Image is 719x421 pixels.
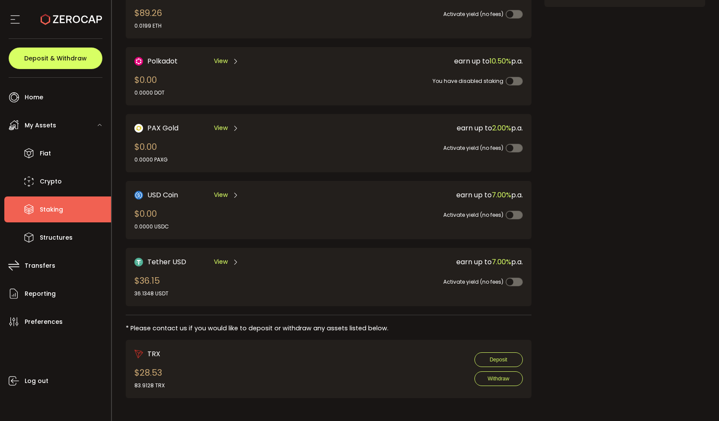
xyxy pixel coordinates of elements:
span: Log out [25,375,48,387]
div: * Please contact us if you would like to deposit or withdraw any assets listed below. [126,324,531,333]
div: 0.0000 DOT [134,89,165,97]
span: Deposit & Withdraw [24,55,87,61]
span: Fiat [40,147,51,160]
button: Withdraw [474,371,523,386]
span: Staking [40,203,63,216]
span: USD Coin [147,190,178,200]
span: View [214,257,228,266]
div: $0.00 [134,207,169,231]
span: 7.00% [492,190,511,200]
div: $28.53 [134,366,165,389]
button: Deposit [474,352,523,367]
div: 聊天小工具 [615,328,719,421]
div: 83.9128 TRX [134,382,165,389]
span: Deposit [490,357,507,363]
span: View [214,123,228,133]
span: 2.00% [492,123,511,133]
span: PAX Gold [147,123,178,133]
span: Home [25,91,43,104]
div: 0.0000 USDC [134,223,169,231]
span: Activate yield (no fees) [443,211,503,218]
span: Structures [40,231,73,244]
span: You have disabled staking [433,77,503,85]
span: Preferences [25,316,63,328]
div: 0.0000 PAXG [134,156,168,164]
img: Tether USD [134,258,143,266]
span: Transfers [25,260,55,272]
div: earn up to p.a. [326,190,522,200]
span: Activate yield (no fees) [443,10,503,18]
img: trx_portfolio.png [134,350,143,358]
span: TRX [147,348,160,359]
div: $89.26 [134,6,162,30]
span: Withdraw [488,376,509,382]
span: My Assets [25,119,56,132]
div: 36.1348 USDT [134,290,169,298]
span: Crypto [40,175,62,188]
div: earn up to p.a. [326,123,522,133]
img: USD Coin [134,191,143,199]
span: Activate yield (no fees) [443,278,503,285]
span: Tether USD [147,256,186,267]
span: Polkadot [147,56,178,66]
div: $0.00 [134,140,168,164]
div: 0.0199 ETH [134,22,162,30]
button: Deposit & Withdraw [9,47,102,69]
span: 7.00% [492,257,511,267]
img: DOT [134,57,143,66]
span: View [214,190,228,199]
span: 10.50% [490,56,511,66]
span: View [214,57,228,66]
div: $0.00 [134,73,165,97]
span: Reporting [25,288,56,300]
img: PAX Gold [134,124,143,133]
div: earn up to p.a. [326,56,522,66]
span: Activate yield (no fees) [443,144,503,152]
div: earn up to p.a. [326,256,522,267]
iframe: Chat Widget [615,328,719,421]
div: $36.15 [134,274,169,298]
